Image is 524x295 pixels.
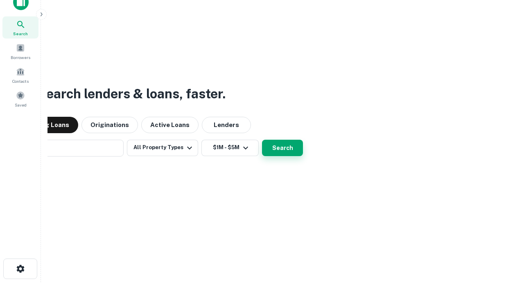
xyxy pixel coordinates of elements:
[262,140,303,156] button: Search
[2,40,38,62] a: Borrowers
[201,140,259,156] button: $1M - $5M
[15,102,27,108] span: Saved
[81,117,138,133] button: Originations
[127,140,198,156] button: All Property Types
[13,30,28,37] span: Search
[12,78,29,84] span: Contacts
[2,88,38,110] a: Saved
[11,54,30,61] span: Borrowers
[2,16,38,39] a: Search
[2,64,38,86] a: Contacts
[37,84,226,104] h3: Search lenders & loans, faster.
[141,117,199,133] button: Active Loans
[202,117,251,133] button: Lenders
[483,229,524,269] iframe: Chat Widget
